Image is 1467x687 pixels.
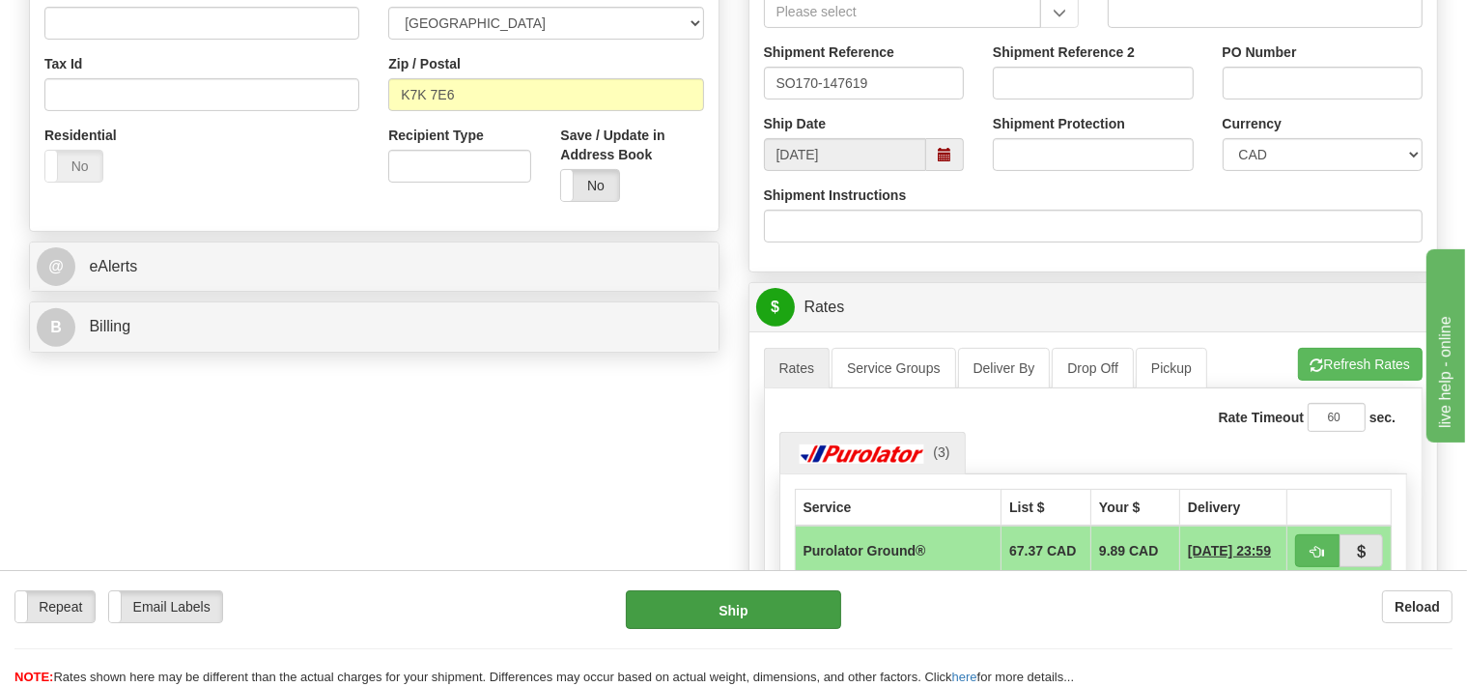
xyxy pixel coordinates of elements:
a: B Billing [37,307,712,347]
td: 9.89 CAD [1091,526,1180,576]
label: No [45,151,102,182]
a: $Rates [756,288,1431,328]
a: Drop Off [1052,348,1134,388]
label: sec. [1369,408,1396,427]
th: Delivery [1180,489,1287,526]
td: 67.37 CAD [1002,526,1091,576]
span: B [37,308,75,347]
label: Shipment Instructions [764,186,907,205]
label: Email Labels [109,591,222,622]
button: Reload [1382,590,1453,623]
span: NOTE: [14,670,53,684]
label: Currency [1223,114,1282,133]
span: eAlerts [89,258,137,274]
span: (3) [933,444,949,460]
img: Purolator [795,444,930,464]
label: Zip / Postal [388,54,461,73]
a: @ eAlerts [37,247,712,287]
label: Residential [44,126,117,145]
label: Rate Timeout [1219,408,1304,427]
a: Pickup [1136,348,1207,388]
button: Ship [626,590,841,629]
a: here [952,670,977,684]
label: No [561,170,618,201]
span: @ [37,247,75,286]
span: $ [756,288,795,327]
td: Purolator Ground® [795,526,1002,576]
label: Repeat [15,591,95,622]
label: Recipient Type [388,126,484,145]
th: List $ [1002,489,1091,526]
span: Billing [89,318,130,334]
b: Reload [1395,599,1440,615]
a: Rates [764,348,831,388]
th: Service [795,489,1002,526]
a: Service Groups [832,348,955,388]
label: PO Number [1223,43,1297,62]
label: Shipment Reference [764,43,894,62]
label: Tax Id [44,54,82,73]
label: Shipment Reference 2 [993,43,1135,62]
iframe: chat widget [1423,244,1465,442]
th: Your $ [1091,489,1180,526]
div: live help - online [14,12,179,35]
button: Refresh Rates [1298,348,1423,381]
span: 1 Day [1188,541,1271,560]
label: Shipment Protection [993,114,1125,133]
a: Deliver By [958,348,1051,388]
label: Ship Date [764,114,827,133]
label: Save / Update in Address Book [560,126,703,164]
